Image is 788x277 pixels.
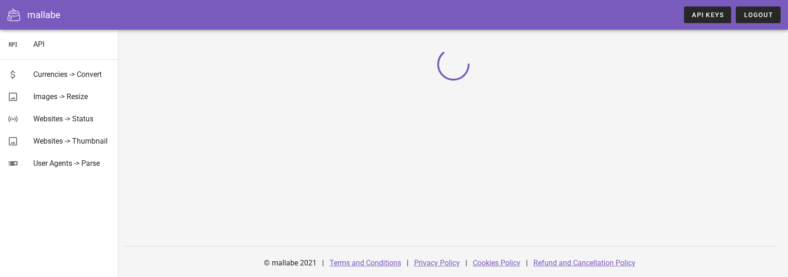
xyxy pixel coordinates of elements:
a: API Keys [684,6,731,23]
div: | [526,252,528,274]
div: Websites -> Status [33,114,111,123]
div: Images -> Resize [33,92,111,101]
div: | [407,252,409,274]
span: API Keys [691,11,724,19]
a: Refund and Cancellation Policy [533,258,635,267]
a: Cookies Policy [473,258,520,267]
button: Logout [736,6,781,23]
a: Terms and Conditions [330,258,401,267]
span: Logout [743,11,773,19]
div: API [33,40,111,49]
div: | [465,252,467,274]
div: Currencies -> Convert [33,70,111,79]
div: © mallabe 2021 [258,252,322,274]
div: User Agents -> Parse [33,159,111,168]
a: Privacy Policy [414,258,460,267]
div: Websites -> Thumbnail [33,137,111,145]
div: mallabe [27,8,61,22]
div: | [322,252,324,274]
